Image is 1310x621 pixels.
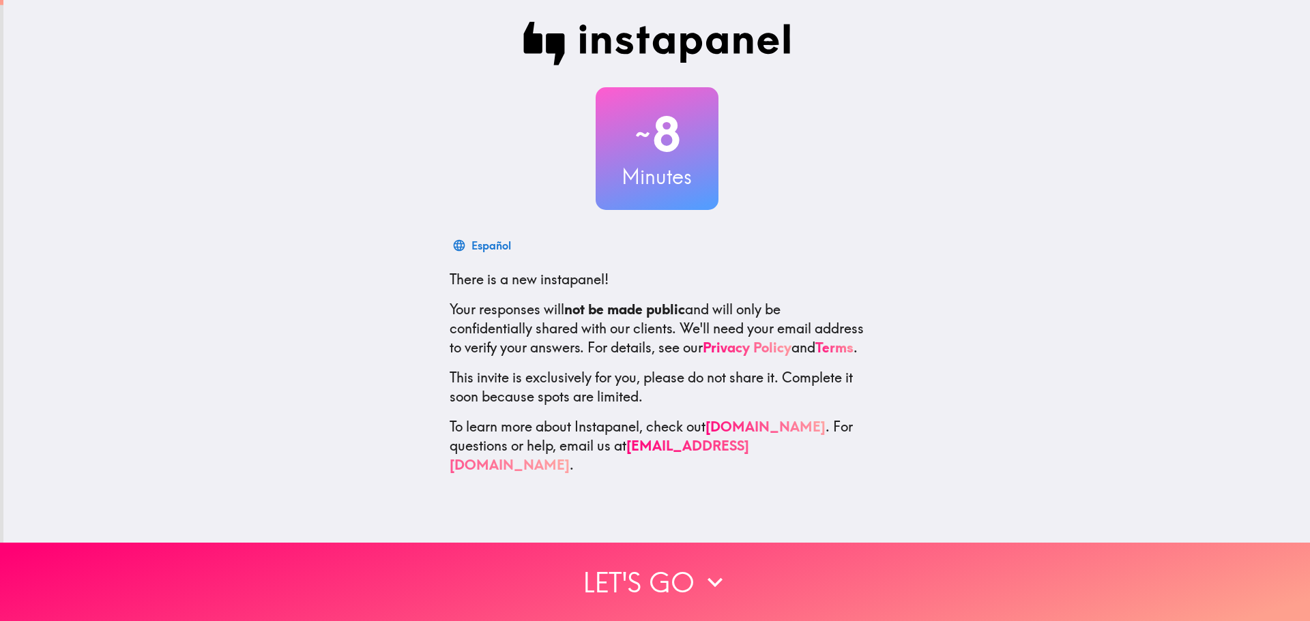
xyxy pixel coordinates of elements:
[450,437,749,473] a: [EMAIL_ADDRESS][DOMAIN_NAME]
[450,300,864,357] p: Your responses will and will only be confidentially shared with our clients. We'll need your emai...
[564,301,685,318] b: not be made public
[471,236,511,255] div: Español
[596,162,718,191] h3: Minutes
[705,418,826,435] a: [DOMAIN_NAME]
[523,22,791,65] img: Instapanel
[815,339,854,356] a: Terms
[703,339,791,356] a: Privacy Policy
[450,368,864,406] p: This invite is exclusively for you, please do not share it. Complete it soon because spots are li...
[450,232,516,259] button: Español
[450,417,864,474] p: To learn more about Instapanel, check out . For questions or help, email us at .
[596,106,718,162] h2: 8
[450,271,609,288] span: There is a new instapanel!
[633,114,652,155] span: ~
